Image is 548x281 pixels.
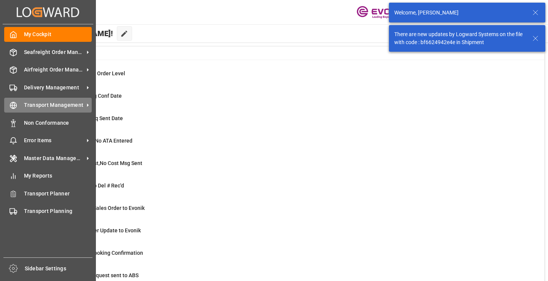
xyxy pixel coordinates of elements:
a: My Cockpit [4,27,92,42]
span: Transport Planner [24,190,92,198]
span: Sidebar Settings [25,265,93,273]
span: ABS: Missing Booking Confirmation [58,250,143,256]
a: My Reports [4,168,92,183]
span: Hello [PERSON_NAME]! [31,26,113,41]
span: Error on Initial Sales Order to Evonik [58,205,145,211]
a: Non Conformance [4,115,92,130]
a: Transport Planning [4,204,92,219]
span: Airfreight Order Management [24,66,84,74]
a: 3ETD < 3 Days,No Del # Rec'dShipment [39,182,535,198]
a: 0Error Sales Order Update to EvonikShipment [39,227,535,243]
a: 12ABS: No Bkg Req Sent DateShipment [39,114,535,130]
img: Evonik-brand-mark-Deep-Purple-RGB.jpeg_1700498283.jpeg [357,6,406,19]
a: 43ABS: No Init Bkg Conf DateShipment [39,92,535,108]
a: Transport Planner [4,186,92,201]
span: Delivery Management [24,84,84,92]
span: My Cockpit [24,30,92,38]
span: Non Conformance [24,119,92,127]
span: Seafreight Order Management [24,48,84,56]
span: Master Data Management [24,154,84,162]
span: Transport Management [24,101,84,109]
a: 9ETA > 10 Days , No ATA EnteredShipment [39,137,535,153]
span: Pending Bkg Request sent to ABS [58,272,139,278]
a: 49ABS: Missing Booking ConfirmationShipment [39,249,535,265]
div: There are new updates by Logward Systems on the file with code : bf6624942e4e in Shipment [394,30,525,46]
a: 23ETD>3 Days Past,No Cost Msg SentShipment [39,159,535,175]
a: 0MOT Missing at Order LevelSales Order-IVPO [39,70,535,86]
div: Welcome, [PERSON_NAME] [394,9,525,17]
span: ETD>3 Days Past,No Cost Msg Sent [58,160,142,166]
span: Error Sales Order Update to Evonik [58,227,141,233]
span: Error Items [24,137,84,144]
span: My Reports [24,172,92,180]
span: Transport Planning [24,207,92,215]
a: 0Error on Initial Sales Order to EvonikShipment [39,204,535,220]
